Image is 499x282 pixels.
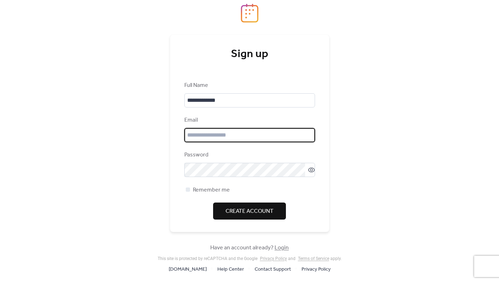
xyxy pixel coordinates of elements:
span: Have an account already? [210,244,289,252]
div: Full Name [184,81,314,90]
div: Password [184,151,314,159]
div: Sign up [184,47,315,61]
div: Email [184,116,314,125]
a: Terms of Service [298,256,329,261]
a: Login [275,242,289,253]
a: Privacy Policy [302,265,331,273]
img: logo [241,4,259,23]
a: Privacy Policy [260,256,287,261]
div: This site is protected by reCAPTCHA and the Google and apply . [158,256,342,261]
a: [DOMAIN_NAME] [169,265,207,273]
a: Contact Support [255,265,291,273]
span: Remember me [193,186,230,194]
a: Help Center [217,265,244,273]
span: Create Account [226,207,273,216]
button: Create Account [213,203,286,220]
